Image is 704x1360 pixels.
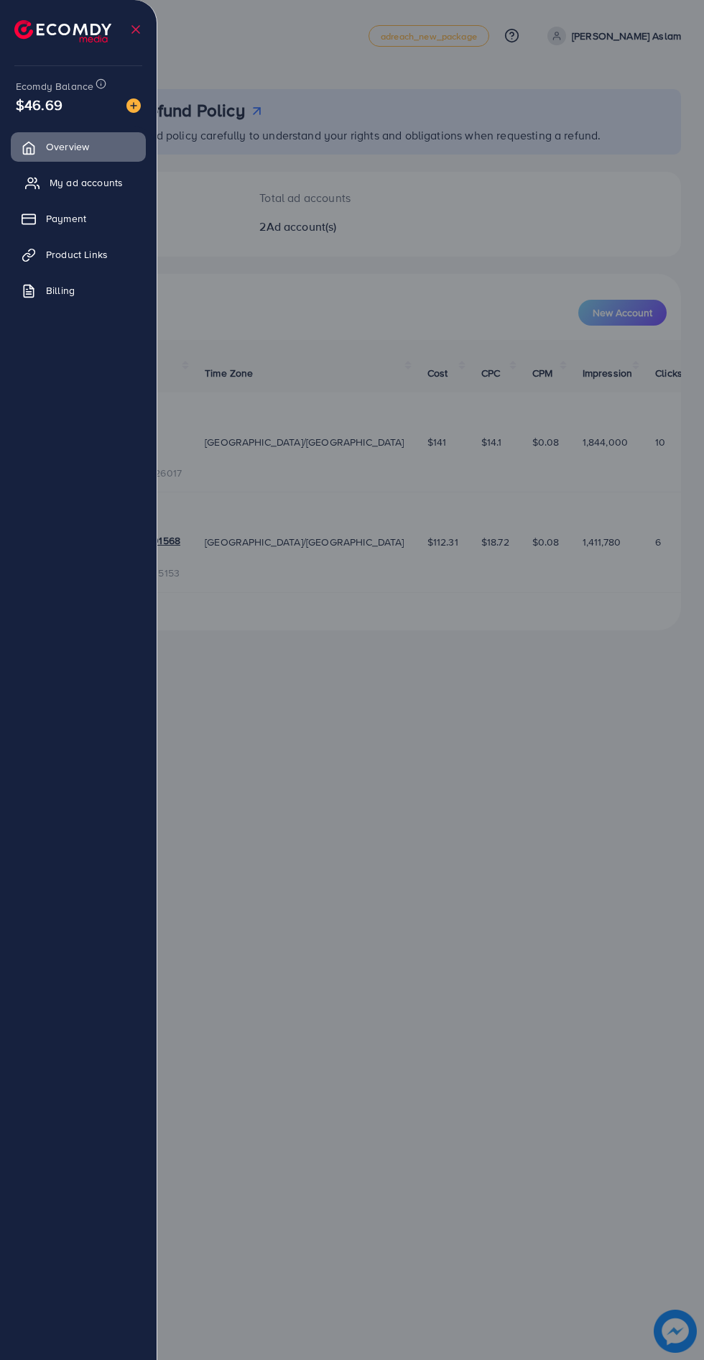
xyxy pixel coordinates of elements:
span: Billing [46,283,75,298]
span: My ad accounts [50,175,123,190]
span: Product Links [46,247,108,262]
img: image [126,98,141,113]
span: $46.69 [16,94,62,115]
span: Overview [46,139,89,154]
img: logo [14,20,111,42]
span: Ecomdy Balance [16,79,93,93]
span: Payment [46,211,86,226]
a: Product Links [11,240,146,269]
a: Billing [11,276,146,305]
a: My ad accounts [11,168,146,197]
a: Payment [11,204,146,233]
a: Overview [11,132,146,161]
